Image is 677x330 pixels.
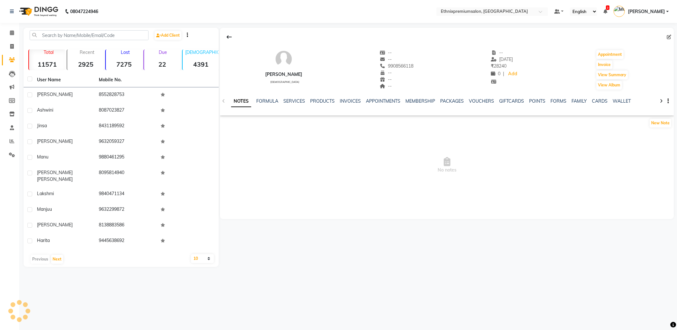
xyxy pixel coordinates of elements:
[366,98,400,104] a: APPOINTMENTS
[613,98,631,104] a: WALLET
[628,8,665,15] span: [PERSON_NAME]
[37,206,52,212] span: Manjuu
[380,63,413,69] span: 9908566118
[596,60,612,69] button: Invoice
[95,150,157,165] td: 9880461295
[592,98,608,104] a: CARDS
[507,70,518,78] a: Add
[380,77,392,82] span: --
[650,119,671,128] button: New Note
[95,165,157,187] td: 8095814940
[67,60,104,68] strong: 2925
[32,49,65,55] p: Total
[603,9,607,14] a: 3
[499,98,524,104] a: GIFTCARDS
[222,31,236,43] div: Back to Client
[37,222,73,228] span: [PERSON_NAME]
[144,60,180,68] strong: 22
[95,187,157,202] td: 9840471134
[155,31,181,40] a: Add Client
[231,96,251,107] a: NOTES
[596,70,628,79] button: View Summary
[310,98,335,104] a: PRODUCTS
[37,154,48,160] span: Manu
[95,202,157,218] td: 9632299872
[37,123,47,128] span: Jinsa
[37,170,73,175] span: [PERSON_NAME]
[95,134,157,150] td: 9632059327
[274,49,293,69] img: avatar
[596,81,622,90] button: View Album
[37,138,73,144] span: [PERSON_NAME]
[265,71,302,78] div: [PERSON_NAME]
[37,238,50,243] span: Harita
[550,98,566,104] a: FORMS
[405,98,435,104] a: MEMBERSHIP
[491,56,513,62] span: [DATE]
[106,60,142,68] strong: 7275
[614,6,625,17] img: MUSTHAFA
[283,98,305,104] a: SERVICES
[220,133,674,197] span: No notes
[70,49,104,55] p: Recent
[70,3,98,20] b: 08047224946
[503,70,504,77] span: |
[185,49,219,55] p: [DEMOGRAPHIC_DATA]
[440,98,464,104] a: PACKAGES
[95,218,157,233] td: 8138883586
[30,30,149,40] input: Search by Name/Mobile/Email/Code
[491,50,503,55] span: --
[95,103,157,119] td: 8087023827
[37,176,73,182] span: [PERSON_NAME]
[491,71,500,77] span: 0
[256,98,278,104] a: FORMULA
[37,92,73,97] span: [PERSON_NAME]
[529,98,545,104] a: POINTS
[270,80,299,84] span: [DEMOGRAPHIC_DATA]
[183,60,219,68] strong: 4391
[380,70,392,76] span: --
[596,50,623,59] button: Appointment
[380,83,392,89] span: --
[145,49,180,55] p: Due
[491,63,494,69] span: ₹
[571,98,587,104] a: FAMILY
[95,87,157,103] td: 8552828753
[606,5,609,10] span: 3
[340,98,361,104] a: INVOICES
[108,49,142,55] p: Lost
[37,107,53,113] span: Ashwini
[33,73,95,87] th: User Name
[380,56,392,62] span: --
[380,50,392,55] span: --
[95,119,157,134] td: 8431189592
[95,73,157,87] th: Mobile No.
[469,98,494,104] a: VOUCHERS
[16,3,60,20] img: logo
[29,60,65,68] strong: 11571
[95,233,157,249] td: 9445638692
[51,255,63,264] button: Next
[491,63,506,69] span: 28240
[37,191,54,196] span: Lakshmi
